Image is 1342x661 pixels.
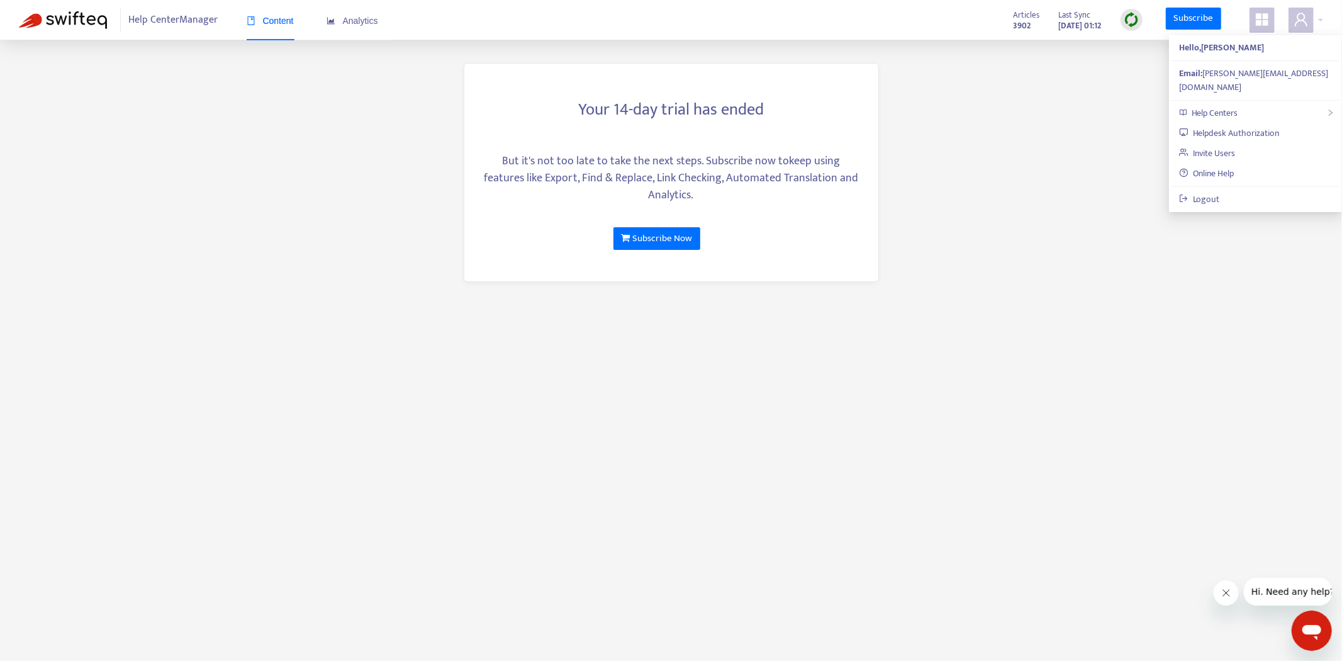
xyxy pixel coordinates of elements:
[1179,66,1202,81] strong: Email:
[1244,578,1332,606] iframe: Message from company
[1192,106,1238,120] span: Help Centers
[1179,67,1332,94] div: [PERSON_NAME][EMAIL_ADDRESS][DOMAIN_NAME]
[1179,146,1236,161] a: Invite Users
[1214,580,1239,606] iframe: Close message
[1294,12,1309,27] span: user
[1292,611,1332,651] iframe: Button to launch messaging window
[1166,8,1221,30] a: Subscribe
[247,16,294,26] span: Content
[483,153,859,204] div: But it's not too late to take the next steps. Subscribe now to keep using features like Export, F...
[1179,192,1220,206] a: Logout
[1179,166,1234,181] a: Online Help
[1014,19,1031,33] strong: 3902
[1179,126,1280,140] a: Helpdesk Authorization
[327,16,378,26] span: Analytics
[1124,12,1139,28] img: sync.dc5367851b00ba804db3.png
[613,227,700,250] a: Subscribe Now
[1059,19,1102,33] strong: [DATE] 01:12
[327,16,335,25] span: area-chart
[129,8,218,32] span: Help Center Manager
[483,100,859,120] h3: Your 14-day trial has ended
[1179,40,1264,55] strong: Hello, [PERSON_NAME]
[1014,8,1040,22] span: Articles
[1327,109,1334,116] span: right
[1255,12,1270,27] span: appstore
[247,16,255,25] span: book
[8,9,91,19] span: Hi. Need any help?
[1059,8,1091,22] span: Last Sync
[19,11,107,29] img: Swifteq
